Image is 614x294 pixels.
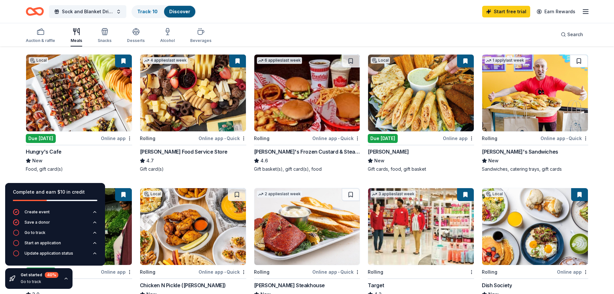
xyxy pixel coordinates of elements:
[482,268,497,276] div: Rolling
[132,5,196,18] button: Track· 10Discover
[26,134,56,143] div: Due [DATE]
[224,136,226,141] span: •
[140,166,246,172] div: Gift card(s)
[24,220,50,225] div: Save a donor
[533,6,579,17] a: Earn Rewards
[312,268,360,276] div: Online app Quick
[98,38,112,43] div: Snacks
[368,54,474,172] a: Image for Jimmy ChangasLocalDue [DATE]Online app[PERSON_NAME]NewGift cards, food, gift basket
[13,240,97,250] button: Start an application
[254,55,360,131] img: Image for Freddy's Frozen Custard & Steakburgers
[368,268,383,276] div: Rolling
[254,281,325,289] div: [PERSON_NAME] Steakhouse
[338,136,339,141] span: •
[62,8,113,15] span: Sock and Blanket Drive
[190,25,211,46] button: Beverages
[368,281,384,289] div: Target
[98,25,112,46] button: Snacks
[101,134,132,142] div: Online app
[45,272,58,278] div: 40 %
[26,4,44,19] a: Home
[482,166,588,172] div: Sandwiches, catering trays, gift cards
[443,134,474,142] div: Online app
[482,135,497,142] div: Rolling
[566,136,568,141] span: •
[101,268,132,276] div: Online app
[482,281,512,289] div: Dish Society
[368,148,409,156] div: [PERSON_NAME]
[29,57,48,64] div: Local
[24,251,73,256] div: Update application status
[371,191,416,198] div: 3 applies last week
[127,38,145,43] div: Desserts
[257,57,302,64] div: 6 applies last week
[199,268,246,276] div: Online app Quick
[71,38,82,43] div: Meals
[368,55,474,131] img: Image for Jimmy Changas
[49,5,126,18] button: Sock and Blanket Drive
[224,269,226,275] span: •
[254,54,360,172] a: Image for Freddy's Frozen Custard & Steakburgers6 applieslast weekRollingOnline app•Quick[PERSON_...
[254,148,360,156] div: [PERSON_NAME]'s Frozen Custard & Steakburgers
[482,55,588,131] img: Image for Ike's Sandwiches
[368,134,398,143] div: Due [DATE]
[13,229,97,240] button: Go to track
[140,281,226,289] div: Chicken N Pickle ([PERSON_NAME])
[26,55,132,131] img: Image for Hungry's Cafe
[140,148,228,156] div: [PERSON_NAME] Food Service Store
[567,31,583,38] span: Search
[26,25,55,46] button: Auction & raffle
[374,157,385,165] span: New
[24,240,61,246] div: Start an application
[32,157,43,165] span: New
[26,166,132,172] div: Food, gift card(s)
[482,6,530,17] a: Start free trial
[26,38,55,43] div: Auction & raffle
[556,28,588,41] button: Search
[24,230,45,235] div: Go to track
[368,166,474,172] div: Gift cards, food, gift basket
[13,188,97,196] div: Complete and earn $10 in credit
[257,191,302,198] div: 2 applies last week
[160,25,175,46] button: Alcohol
[21,279,58,284] div: Go to track
[169,9,190,14] a: Discover
[482,148,558,156] div: [PERSON_NAME]'s Sandwiches
[485,191,504,197] div: Local
[482,54,588,172] a: Image for Ike's Sandwiches1 applylast weekRollingOnline app•Quick[PERSON_NAME]'s SandwichesNewSan...
[137,9,158,14] a: Track· 10
[146,157,154,165] span: 4.7
[26,148,62,156] div: Hungry's Cafe
[190,38,211,43] div: Beverages
[254,166,360,172] div: Gift basket(s), gift card(s), food
[140,135,155,142] div: Rolling
[26,54,132,172] a: Image for Hungry's CafeLocalDue [DATE]Online appHungry's CafeNewFood, gift card(s)
[541,134,588,142] div: Online app Quick
[140,55,246,131] img: Image for Gordon Food Service Store
[143,57,188,64] div: 4 applies last week
[13,250,97,260] button: Update application status
[71,25,82,46] button: Meals
[254,135,269,142] div: Rolling
[143,191,162,197] div: Local
[140,54,246,172] a: Image for Gordon Food Service Store4 applieslast weekRollingOnline app•Quick[PERSON_NAME] Food Se...
[254,188,360,265] img: Image for Perry's Steakhouse
[13,209,97,219] button: Create event
[13,219,97,229] button: Save a donor
[488,157,499,165] span: New
[371,57,390,64] div: Local
[24,209,50,215] div: Create event
[199,134,246,142] div: Online app Quick
[140,268,155,276] div: Rolling
[260,157,268,165] span: 4.6
[338,269,339,275] span: •
[140,188,246,265] img: Image for Chicken N Pickle (Webster)
[485,57,525,64] div: 1 apply last week
[482,188,588,265] img: Image for Dish Society
[312,134,360,142] div: Online app Quick
[160,38,175,43] div: Alcohol
[254,268,269,276] div: Rolling
[127,25,145,46] button: Desserts
[21,272,58,278] div: Get started
[368,188,474,265] img: Image for Target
